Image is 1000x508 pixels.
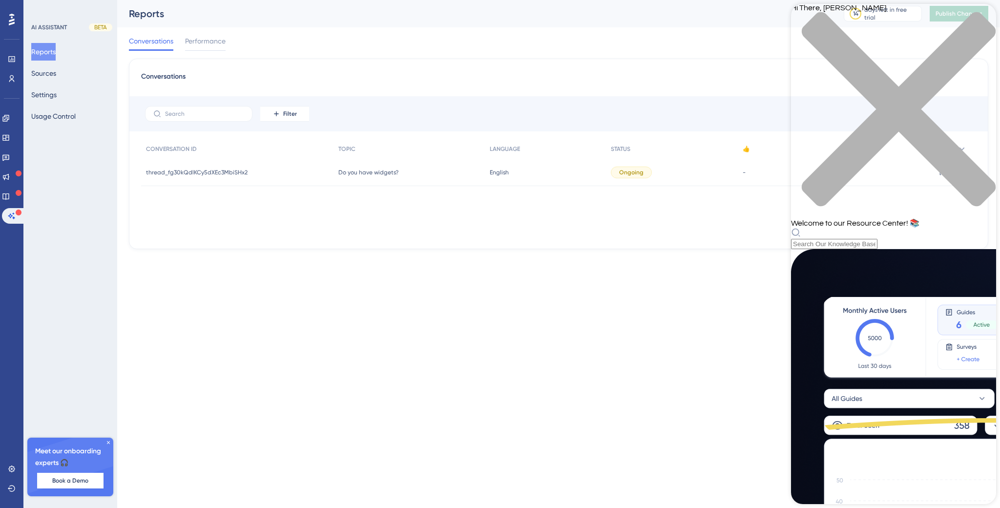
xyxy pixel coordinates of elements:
[3,3,26,26] button: Open AI Assistant Launcher
[338,169,398,176] span: Do you have widgets?
[31,23,67,31] div: AI ASSISTANT
[23,2,61,14] span: Need Help?
[490,145,520,153] span: LANGUAGE
[31,86,57,104] button: Settings
[260,106,309,122] button: Filter
[35,445,105,469] span: Meet our onboarding experts 🎧
[31,43,56,61] button: Reports
[141,71,186,88] span: Conversations
[185,35,226,47] span: Performance
[338,145,355,153] span: TOPIC
[6,6,23,23] img: launcher-image-alternative-text
[129,7,819,21] div: Reports
[165,110,244,117] input: Search
[52,477,88,485] span: Book a Demo
[743,145,750,153] span: 👍
[146,145,197,153] span: CONVERSATION ID
[89,23,112,31] div: BETA
[611,145,630,153] span: STATUS
[129,35,173,47] span: Conversations
[31,64,56,82] button: Sources
[31,107,76,125] button: Usage Control
[283,110,297,118] span: Filter
[743,169,746,176] span: -
[490,169,509,176] span: English
[37,473,104,488] button: Book a Demo
[619,169,644,176] span: Ongoing
[146,169,248,176] span: thread_fg30kQdlKCy5dXEc3MbiSHx2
